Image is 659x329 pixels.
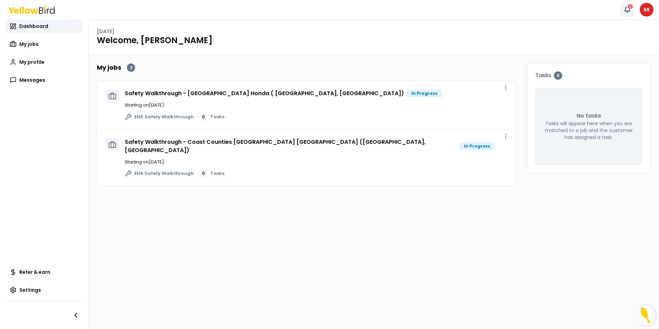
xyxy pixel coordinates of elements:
h2: My jobs [97,63,121,72]
a: Safety Walkthrough - Coast Counties [GEOGRAPHIC_DATA] [GEOGRAPHIC_DATA] ([GEOGRAPHIC_DATA], [GEOG... [125,138,426,154]
button: Open Resource Center [635,305,656,326]
a: 0Tasks [199,113,224,121]
span: Settings [19,287,41,293]
p: Tasks will appear here when you are matched to a job and the customer has assigned a task. [544,120,633,141]
h1: Welcome, [PERSON_NAME] [97,35,651,46]
div: 2 [627,3,633,10]
a: Dashboard [6,19,83,33]
div: 0 [554,71,562,80]
p: Starting on [DATE] [125,159,507,166]
button: 2 [620,3,634,17]
p: Starting on [DATE] [125,102,507,109]
span: Messages [19,77,45,83]
div: 0 [199,113,207,121]
span: My profile [19,59,44,66]
a: Settings [6,283,83,297]
span: EHS Safety Walkthrough [134,170,194,177]
a: Safety Walkthrough - [GEOGRAPHIC_DATA] Honda ( [GEOGRAPHIC_DATA], [GEOGRAPHIC_DATA]) [125,89,404,97]
span: My jobs [19,41,39,48]
div: 0 [199,169,207,178]
p: No tasks [577,112,601,120]
div: In Progress [407,90,442,97]
a: My jobs [6,37,83,51]
a: 0Tasks [199,169,224,178]
div: 2 [127,63,135,72]
span: Dashboard [19,23,48,30]
span: EHS Safety Walkthrough [134,113,194,120]
a: My profile [6,55,83,69]
span: RR [640,3,653,17]
div: In Progress [459,142,495,150]
span: Refer & earn [19,269,50,276]
a: Messages [6,73,83,87]
p: [DATE] [97,28,114,35]
h3: Tasks [535,71,642,80]
a: Refer & earn [6,265,83,279]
